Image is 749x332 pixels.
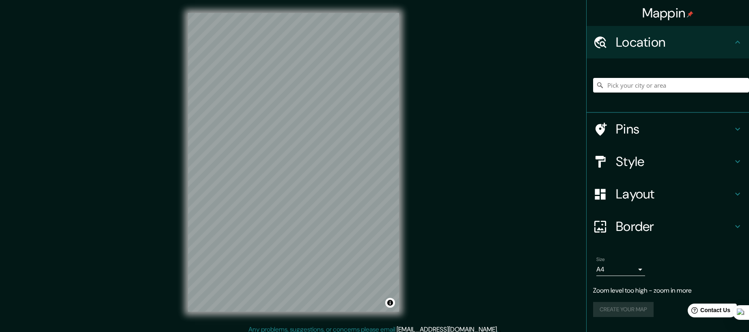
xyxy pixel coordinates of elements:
iframe: Help widget launcher [677,300,740,323]
img: pin-icon.png [687,11,693,17]
canvas: Map [188,13,399,312]
div: Layout [587,178,749,210]
div: Pins [587,113,749,145]
div: Border [587,210,749,243]
h4: Style [616,153,733,170]
input: Pick your city or area [593,78,749,93]
button: Toggle attribution [385,298,395,308]
h4: Pins [616,121,733,137]
h4: Mappin [642,5,694,21]
label: Size [596,256,605,263]
h4: Border [616,218,733,235]
div: Style [587,145,749,178]
h4: Location [616,34,733,50]
h4: Layout [616,186,733,202]
div: A4 [596,263,645,276]
div: Location [587,26,749,58]
p: Zoom level too high - zoom in more [593,286,743,295]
